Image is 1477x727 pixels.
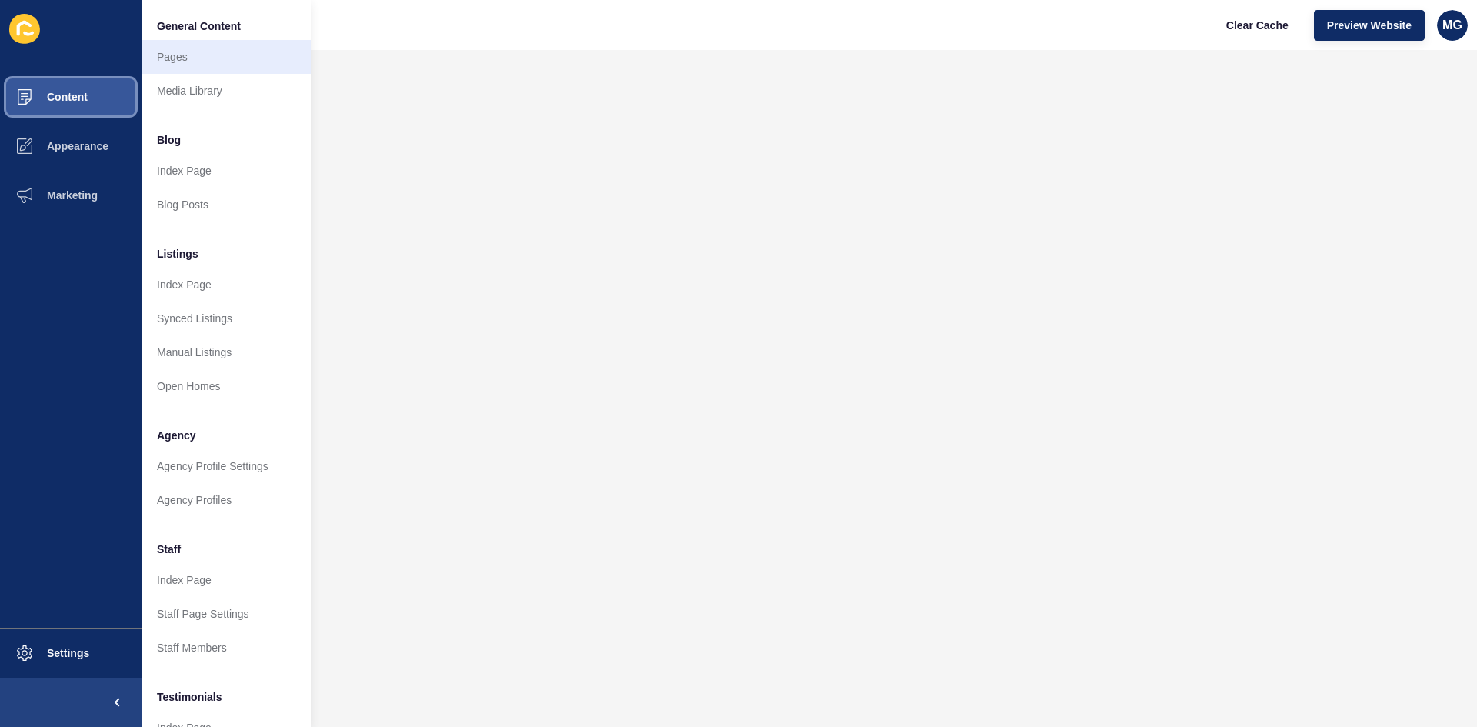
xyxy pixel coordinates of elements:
span: MG [1442,18,1462,33]
a: Agency Profiles [142,483,311,517]
span: General Content [157,18,241,34]
a: Staff Members [142,631,311,665]
span: Agency [157,428,196,443]
button: Preview Website [1314,10,1425,41]
a: Index Page [142,268,311,302]
a: Agency Profile Settings [142,449,311,483]
a: Synced Listings [142,302,311,335]
span: Preview Website [1327,18,1412,33]
span: Blog [157,132,181,148]
span: Listings [157,246,198,262]
a: Pages [142,40,311,74]
a: Blog Posts [142,188,311,222]
button: Clear Cache [1213,10,1302,41]
a: Open Homes [142,369,311,403]
span: Clear Cache [1226,18,1289,33]
span: Staff [157,542,181,557]
a: Index Page [142,154,311,188]
a: Media Library [142,74,311,108]
a: Index Page [142,563,311,597]
span: Testimonials [157,689,222,705]
a: Staff Page Settings [142,597,311,631]
a: Manual Listings [142,335,311,369]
